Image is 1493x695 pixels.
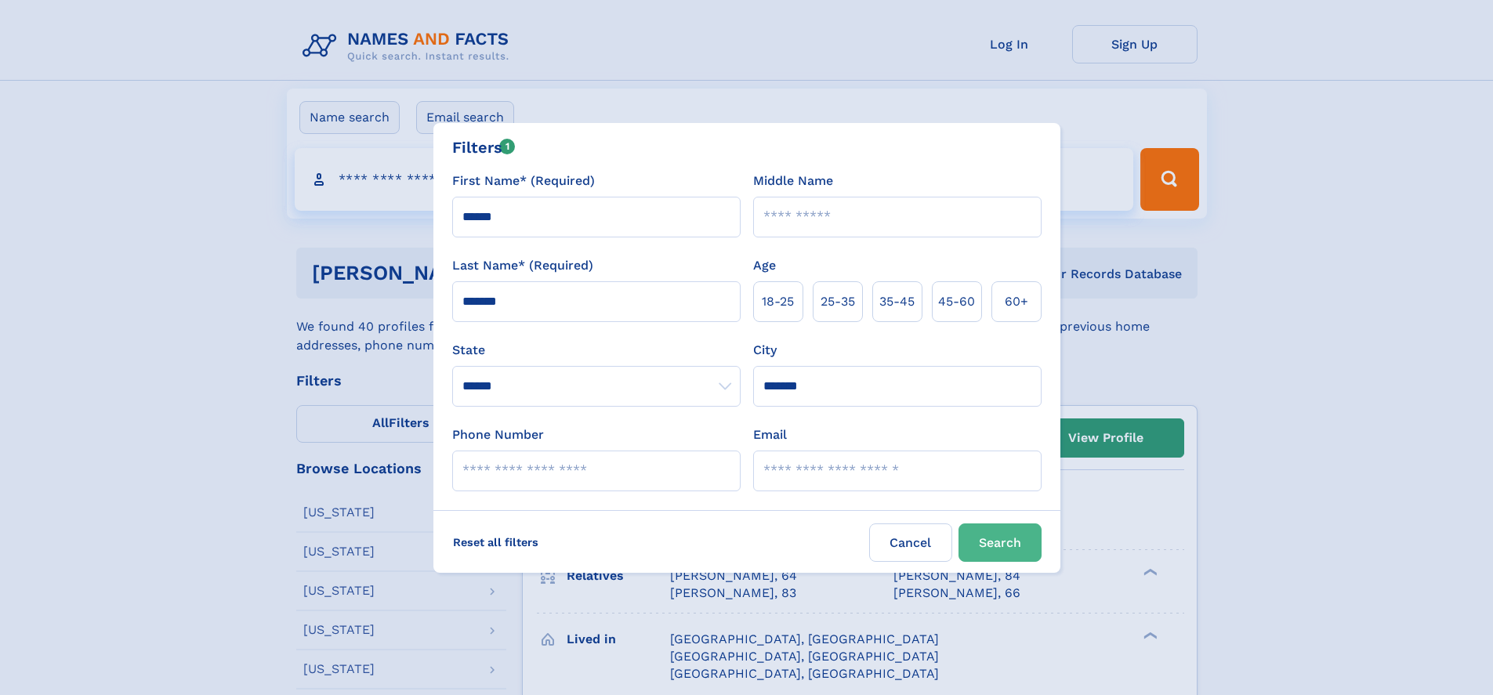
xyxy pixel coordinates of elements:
[762,292,794,311] span: 18‑25
[452,341,741,360] label: State
[869,523,952,562] label: Cancel
[452,425,544,444] label: Phone Number
[753,341,777,360] label: City
[958,523,1042,562] button: Search
[821,292,855,311] span: 25‑35
[879,292,915,311] span: 35‑45
[452,136,516,159] div: Filters
[753,425,787,444] label: Email
[452,256,593,275] label: Last Name* (Required)
[452,172,595,190] label: First Name* (Required)
[753,256,776,275] label: Age
[1005,292,1028,311] span: 60+
[938,292,975,311] span: 45‑60
[753,172,833,190] label: Middle Name
[443,523,549,561] label: Reset all filters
